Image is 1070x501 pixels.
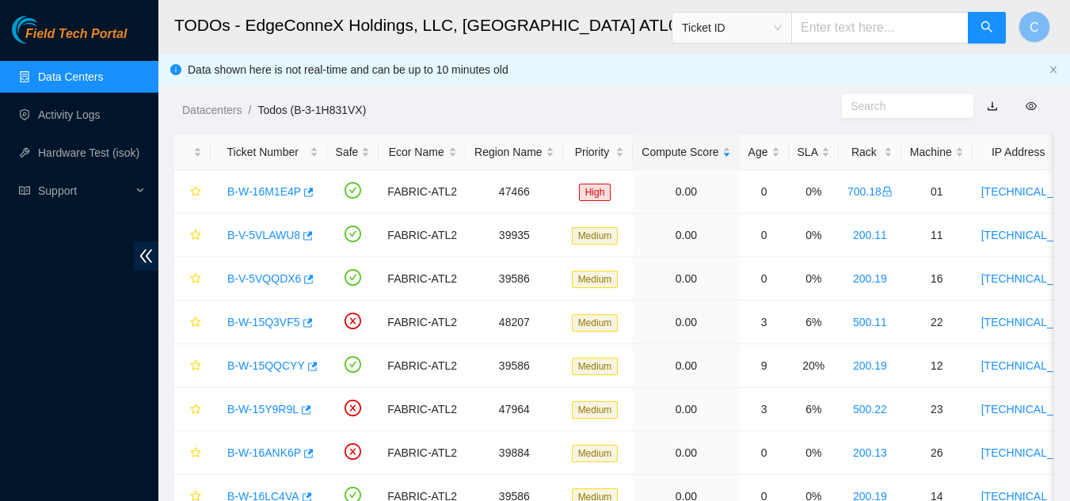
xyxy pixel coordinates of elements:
[789,388,839,431] td: 6%
[572,445,619,462] span: Medium
[572,314,619,332] span: Medium
[740,257,789,301] td: 0
[789,257,839,301] td: 0%
[345,443,361,460] span: close-circle
[853,359,887,372] a: 200.19
[134,241,158,271] span: double-left
[789,344,839,388] td: 20%
[633,257,739,301] td: 0.00
[853,272,887,285] a: 200.19
[901,431,973,475] td: 26
[579,184,611,201] span: High
[38,146,139,159] a: Hardware Test (isok)
[572,358,619,375] span: Medium
[12,16,80,44] img: Akamai Technologies
[248,104,251,116] span: /
[379,344,466,388] td: FABRIC-ATL2
[981,359,1068,372] a: [TECHNICAL_ID]
[38,70,103,83] a: Data Centers
[466,170,563,214] td: 47466
[38,108,101,121] a: Activity Logs
[853,446,887,459] a: 200.13
[466,431,563,475] td: 39884
[19,185,30,196] span: read
[633,431,739,475] td: 0.00
[345,400,361,416] span: close-circle
[740,344,789,388] td: 9
[789,431,839,475] td: 0%
[1049,65,1058,75] button: close
[901,257,973,301] td: 16
[38,175,131,207] span: Support
[853,316,887,328] a: 500.11
[227,272,301,285] a: B-V-5VQQDX6
[740,388,789,431] td: 3
[981,403,1068,416] a: [TECHNICAL_ID]
[466,257,563,301] td: 39586
[981,316,1068,328] a: [TECHNICAL_ID]
[901,214,973,257] td: 11
[633,344,739,388] td: 0.00
[901,301,973,344] td: 22
[740,431,789,475] td: 0
[901,388,973,431] td: 23
[466,301,563,344] td: 48207
[633,301,739,344] td: 0.00
[789,301,839,344] td: 6%
[379,301,466,344] td: FABRIC-ATL2
[740,301,789,344] td: 3
[791,12,969,44] input: Enter text here...
[853,403,887,416] a: 500.22
[190,186,201,199] span: star
[851,97,952,115] input: Search
[227,359,305,372] a: B-W-15QQCYY
[466,214,563,257] td: 39935
[182,104,242,116] a: Datacenters
[183,309,202,335] button: star
[379,388,466,431] td: FABRIC-ATL2
[981,272,1068,285] a: [TECHNICAL_ID]
[981,185,1068,198] a: [TECHNICAL_ID]
[633,214,739,257] td: 0.00
[12,28,127,49] a: Akamai TechnologiesField Tech Portal
[740,170,789,214] td: 0
[975,93,1010,119] button: download
[981,446,1068,459] a: [TECHNICAL_ID]
[1026,101,1037,112] span: eye
[190,404,201,416] span: star
[847,185,893,198] a: 700.18lock
[345,182,361,199] span: check-circle
[379,257,466,301] td: FABRIC-ATL2
[345,313,361,329] span: close-circle
[379,431,466,475] td: FABRIC-ATL2
[981,229,1068,241] a: [TECHNICAL_ID]
[190,360,201,373] span: star
[466,388,563,431] td: 47964
[572,271,619,288] span: Medium
[183,397,202,422] button: star
[190,317,201,329] span: star
[345,356,361,373] span: check-circle
[227,185,301,198] a: B-W-16M1E4P
[227,446,301,459] a: B-W-16ANK6P
[227,403,299,416] a: B-W-15Y9R9L
[227,316,300,328] a: B-W-15Q3VF5
[853,229,887,241] a: 200.11
[25,27,127,42] span: Field Tech Portal
[1049,65,1058,74] span: close
[379,170,466,214] td: FABRIC-ATL2
[183,440,202,465] button: star
[682,16,782,40] span: Ticket ID
[183,179,202,204] button: star
[227,229,300,241] a: B-V-5VLAWU8
[987,100,998,112] a: download
[572,401,619,419] span: Medium
[257,104,366,116] a: Todos (B-3-1H831VX)
[901,344,973,388] td: 12
[466,344,563,388] td: 39586
[901,170,973,214] td: 01
[183,266,202,291] button: star
[1019,11,1050,43] button: C
[190,447,201,460] span: star
[981,21,993,36] span: search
